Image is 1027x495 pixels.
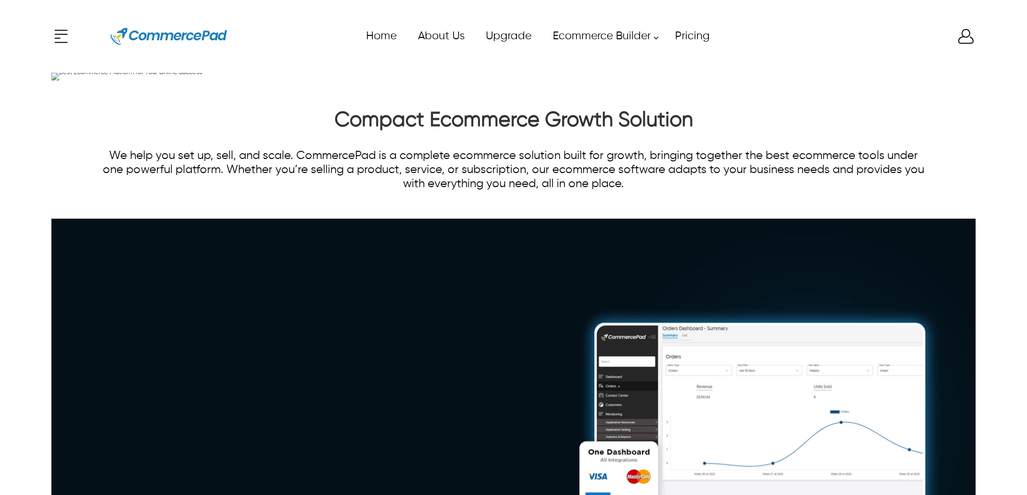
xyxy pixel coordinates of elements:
[97,108,930,137] h2: Compact Ecommerce Growth Solution
[97,149,930,191] p: We help you set up, sell, and scale. CommercePad is a complete ecommerce solution built for growt...
[664,25,720,47] a: Pricing
[95,15,243,58] a: Website Logo for Commerce Pad
[355,25,407,47] a: Home
[51,73,202,80] img: Best Ecommerce Platform for Your Online Success
[542,25,664,47] a: Ecommerce Builder
[407,25,475,47] a: About Us
[111,15,227,58] img: Website Logo for Commerce Pad
[475,25,542,47] a: Upgrade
